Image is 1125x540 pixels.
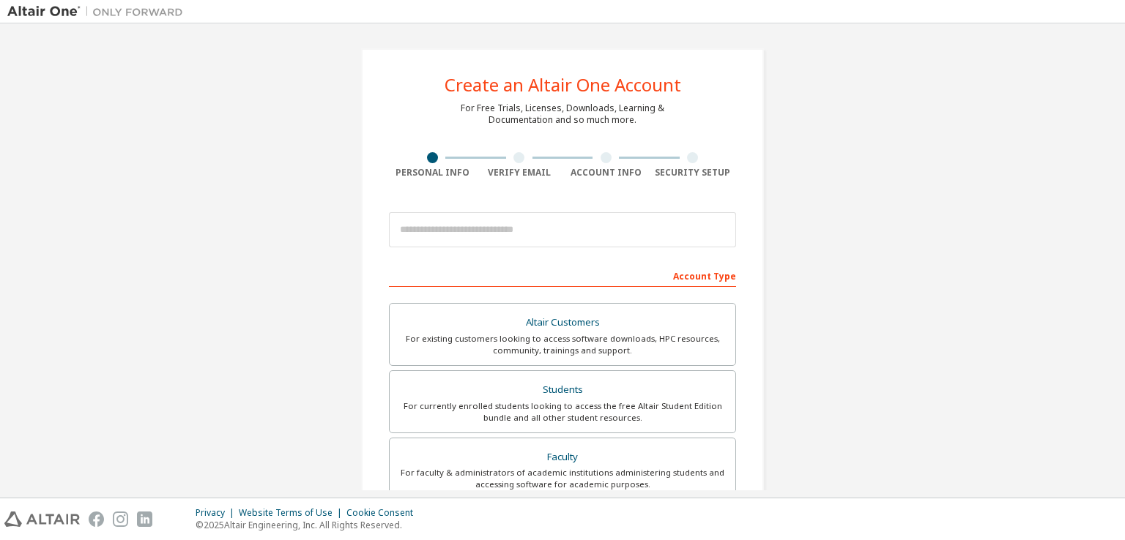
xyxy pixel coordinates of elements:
div: For faculty & administrators of academic institutions administering students and accessing softwa... [398,467,727,490]
div: Account Info [562,167,650,179]
img: facebook.svg [89,511,104,527]
img: Altair One [7,4,190,19]
div: Altair Customers [398,312,727,333]
div: Faculty [398,447,727,468]
div: Create an Altair One Account [445,76,681,94]
img: altair_logo.svg [4,511,80,527]
img: instagram.svg [113,511,128,527]
img: linkedin.svg [137,511,152,527]
div: For Free Trials, Licenses, Downloads, Learning & Documentation and so much more. [461,102,664,126]
div: Security Setup [650,167,737,179]
div: Privacy [196,507,239,519]
div: Personal Info [389,167,476,179]
div: Students [398,380,727,400]
div: For existing customers looking to access software downloads, HPC resources, community, trainings ... [398,333,727,356]
div: Website Terms of Use [239,507,346,519]
p: © 2025 Altair Engineering, Inc. All Rights Reserved. [196,519,422,531]
div: Verify Email [476,167,563,179]
div: For currently enrolled students looking to access the free Altair Student Edition bundle and all ... [398,400,727,424]
div: Cookie Consent [346,507,422,519]
div: Account Type [389,263,736,287]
